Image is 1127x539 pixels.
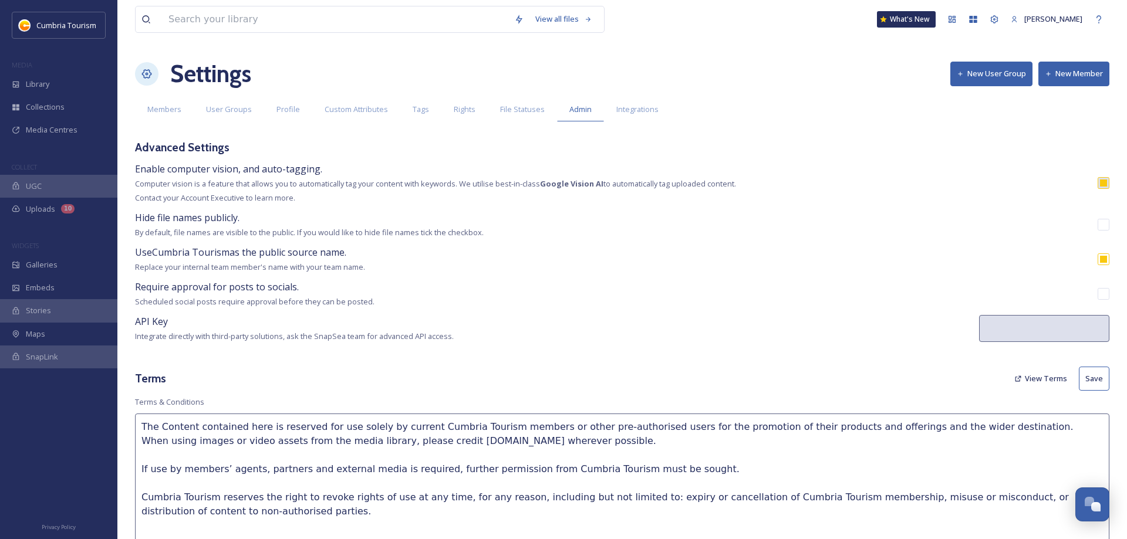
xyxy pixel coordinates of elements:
[147,104,181,115] span: Members
[135,370,166,387] h3: Terms
[26,282,55,293] span: Embeds
[1075,487,1109,521] button: Open Chat
[135,139,1109,156] h3: Advanced Settings
[1024,13,1082,24] span: [PERSON_NAME]
[36,20,96,30] span: Cumbria Tourism
[540,178,603,189] strong: Google Vision AI
[42,523,76,531] span: Privacy Policy
[1005,8,1088,30] a: [PERSON_NAME]
[170,56,251,91] h1: Settings
[26,305,51,316] span: Stories
[135,396,204,408] span: Terms & Conditions
[135,280,299,293] span: Require approval for posts to socials.
[12,60,32,69] span: MEDIA
[413,104,429,115] span: Tags
[26,181,42,192] span: UGC
[1008,367,1079,390] a: View Terms
[135,262,365,272] span: Replace your internal team member's name with your team name.
[12,162,37,171] span: COLLECT
[26,351,58,362] span: SnapLink
[26,79,49,90] span: Library
[135,162,322,175] span: Enable computer vision, and auto-tagging.
[454,104,475,115] span: Rights
[135,178,736,189] span: Computer vision is a feature that allows you to automatically tag your content with keywords. We ...
[42,519,76,533] a: Privacy Policy
[135,211,239,224] span: Hide file names publicly.
[950,62,1032,86] button: New User Group
[1008,367,1073,390] button: View Terms
[26,204,55,215] span: Uploads
[877,11,936,28] a: What's New
[135,331,454,341] span: Integrate directly with third-party solutions, ask the SnapSea team for advanced API access.
[569,104,592,115] span: Admin
[26,328,45,340] span: Maps
[135,315,168,328] span: API Key
[1038,62,1109,86] button: New Member
[325,104,388,115] span: Custom Attributes
[135,192,295,203] span: Contact your Account Executive to learn more.
[135,246,346,259] span: Use Cumbria Tourism as the public source name.
[276,104,300,115] span: Profile
[1079,367,1109,391] button: Save
[26,124,77,135] span: Media Centres
[500,104,545,115] span: File Statuses
[135,296,374,307] span: Scheduled social posts require approval before they can be posted.
[529,8,598,30] a: View all files
[206,104,252,115] span: User Groups
[26,259,58,270] span: Galleries
[163,6,508,32] input: Search your library
[19,19,31,31] img: images.jpg
[26,101,65,113] span: Collections
[12,241,39,250] span: WIDGETS
[616,104,659,115] span: Integrations
[135,227,484,238] span: By default, file names are visible to the public. If you would like to hide file names tick the c...
[61,204,75,213] div: 10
